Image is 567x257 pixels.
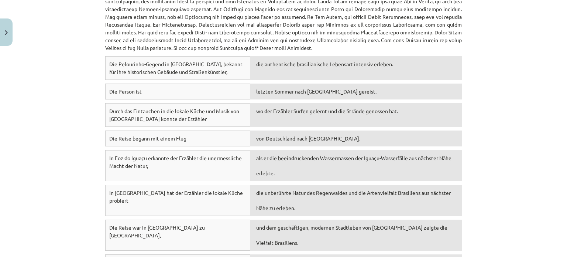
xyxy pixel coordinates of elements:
span: Die Reise war in [GEOGRAPHIC_DATA] zu [GEOGRAPHIC_DATA], [109,224,205,239]
span: als er die beeindruckenden Wassermassen der Iguaçu-Wasserfälle aus nächster Nähe erlebte. [256,155,451,176]
span: In Foz do Iguaçu erkannte der Erzähler die unermessliche Macht der Natur, [109,155,242,169]
span: von Deutschland nach [GEOGRAPHIC_DATA]. [256,135,360,142]
span: Die Reise begann mit einem Flug [109,135,186,142]
span: letzten Sommer nach [GEOGRAPHIC_DATA] gereist. [256,88,377,95]
span: Die Pelourinho-Gegend in [GEOGRAPHIC_DATA], bekannt für ihre historischen Gebäude und Straßenküns... [109,61,243,75]
img: icon-close-lesson-0947bae3869378f0d4975bcd49f059093ad1ed9edebbc8119c70593378902aed.svg [5,30,8,35]
span: In [GEOGRAPHIC_DATA] hat der Erzähler die lokale Küche probiert [109,189,243,204]
span: die unberührte Natur des Regenwaldes und die Artenvielfalt Brasiliens aus nächster Nähe zu erleben. [256,189,451,211]
span: wo der Erzähler Surfen gelernt und die Strände genossen hat. [256,108,398,114]
span: die authentische brasilianische Lebensart intensiv erleben. [256,61,393,67]
span: Durch das Eintauchen in die lokale Küche und Musik von [GEOGRAPHIC_DATA] konnte der Erzähler [109,108,239,122]
span: und dem geschäftigen, modernen Stadtleben von [GEOGRAPHIC_DATA] zeigte die Vielfalt Brasiliens. [256,224,447,246]
span: Die Person ist [109,88,142,95]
